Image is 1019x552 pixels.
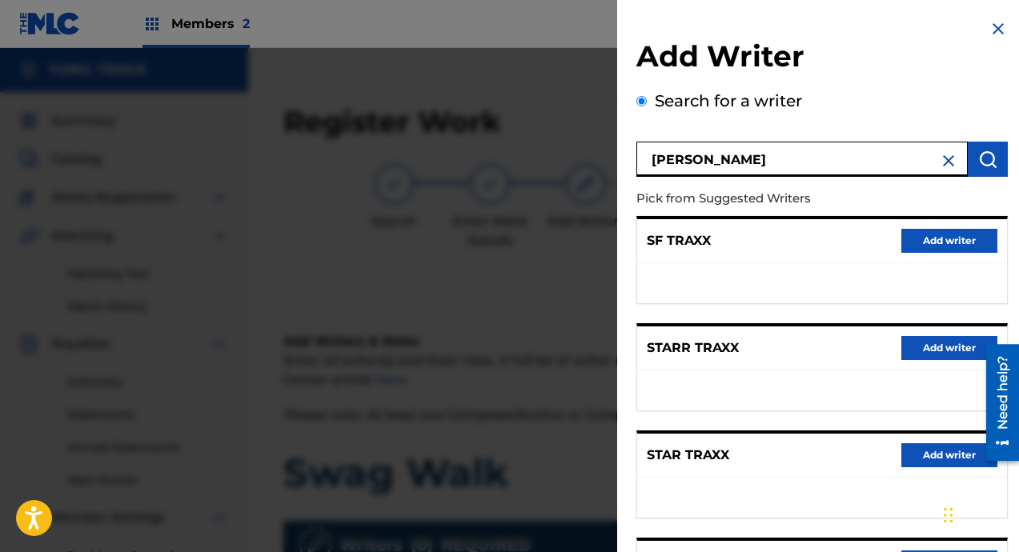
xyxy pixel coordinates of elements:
[647,446,729,465] p: STAR TRAXX
[939,151,958,170] img: close
[243,16,250,31] span: 2
[647,338,739,358] p: STARR TRAXX
[171,14,250,33] span: Members
[901,443,997,467] button: Add writer
[19,12,81,35] img: MLC Logo
[974,338,1019,467] iframe: Resource Center
[636,38,1008,79] h2: Add Writer
[142,14,162,34] img: Top Rightsholders
[939,475,1019,552] iframe: Chat Widget
[901,229,997,253] button: Add writer
[944,491,953,539] div: Drag
[901,336,997,360] button: Add writer
[636,182,917,216] p: Pick from Suggested Writers
[978,150,997,169] img: Search Works
[655,91,802,110] label: Search for a writer
[647,231,711,250] p: SF TRAXX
